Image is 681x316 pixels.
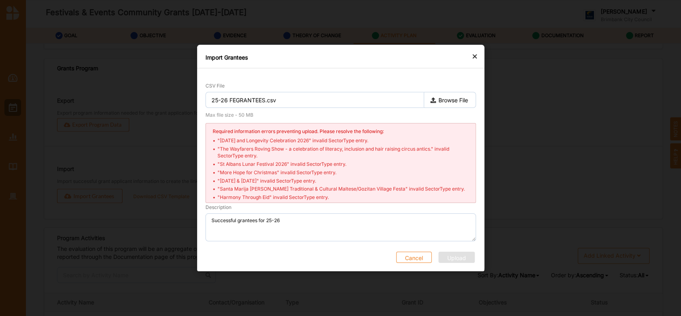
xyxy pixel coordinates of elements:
[217,177,469,184] li: "[DATE] & [DATE]" invalid SectorType entry.
[217,161,469,167] li: "St Albans Lunar Festival 2026" invalid SectorType entry.
[205,82,476,89] label: CSV File
[205,213,476,241] textarea: Successful grantees for 25-26
[217,145,469,159] li: "The Wayfarers Roving Show - a celebration of literacy, inclusion and hair raising circus antics....
[217,185,469,192] li: "Santa Marija [PERSON_NAME] Traditional & Cultural Maltese/Gozitan Village Festa" invalid SectorT...
[205,112,476,118] div: Max file size - 50 MB
[396,252,431,263] button: Cancel
[197,47,484,68] div: Import Grantees
[213,128,469,135] div: Required information errors preventing upload. Please resolve the following:
[217,194,469,201] li: "Harmony Through Eid" invalid SectorType entry.
[423,92,476,108] label: Browse File
[217,137,469,144] li: "[DATE] and Longevity Celebration 2026" invalid SectorType entry.
[472,51,478,61] div: ×
[205,204,231,211] label: Description
[217,169,469,176] li: "More Hope for Christmas" invalid SectorType entry.
[217,202,469,209] li: "Inclusive community event" invalid SectorType entry.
